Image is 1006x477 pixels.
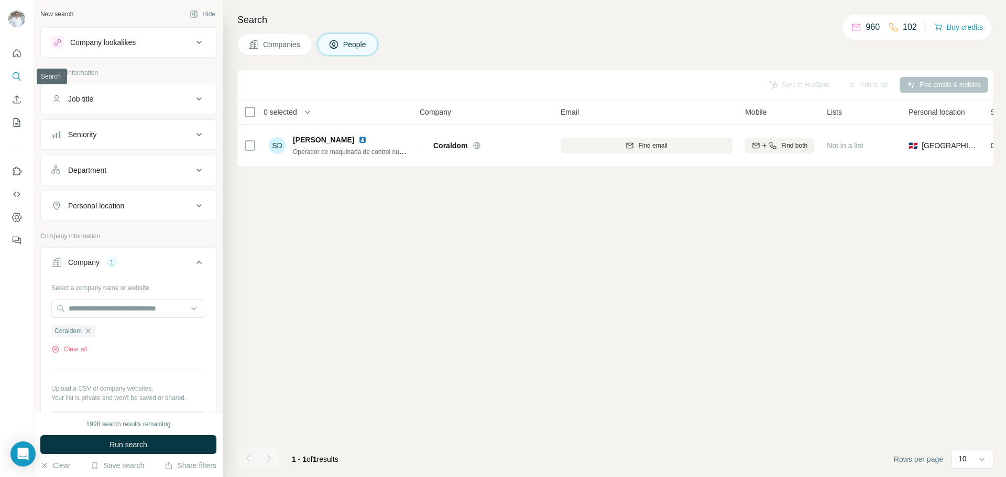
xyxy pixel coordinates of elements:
[745,107,767,117] span: Mobile
[41,86,216,112] button: Job title
[745,138,814,153] button: Find both
[40,460,70,471] button: Clear
[91,460,144,471] button: Save search
[292,455,338,463] span: results
[293,135,354,145] span: [PERSON_NAME]
[827,107,842,117] span: Lists
[165,460,216,471] button: Share filters
[51,411,205,430] button: Upload a list of companies
[110,439,147,450] span: Run search
[8,185,25,204] button: Use Surfe API
[264,107,297,117] span: 0 selected
[922,140,978,151] span: [GEOGRAPHIC_DATA]
[8,162,25,181] button: Use Surfe on LinkedIn
[561,138,732,153] button: Find email
[106,258,118,267] div: 1
[293,147,461,156] span: Operador de maquinaria de control numérico computerizado
[934,20,983,35] button: Buy credits
[8,113,25,132] button: My lists
[433,140,467,151] span: Coraldom
[41,30,216,55] button: Company lookalikes
[8,67,25,86] button: Search
[561,107,579,117] span: Email
[307,455,313,463] span: of
[41,193,216,218] button: Personal location
[10,441,36,467] div: Open Intercom Messenger
[420,107,451,117] span: Company
[8,10,25,27] img: Avatar
[40,9,73,19] div: New search
[827,141,863,150] span: Not in a list
[51,384,205,393] p: Upload a CSV of company websites.
[41,158,216,183] button: Department
[903,21,917,34] p: 102
[41,122,216,147] button: Seniority
[313,455,317,463] span: 1
[909,107,965,117] span: Personal location
[866,21,880,34] p: 960
[68,94,93,104] div: Job title
[292,455,307,463] span: 1 - 1
[358,136,367,144] img: LinkedIn logo
[182,6,223,22] button: Hide
[54,326,82,336] span: Coraldom
[894,454,943,464] span: Rows per page
[909,140,917,151] span: 🇩🇴
[781,141,807,150] span: Find both
[68,165,106,175] div: Department
[8,208,25,227] button: Dashboard
[8,44,25,63] button: Quick start
[86,419,171,429] div: 1998 search results remaining
[41,250,216,279] button: Company1
[40,435,216,454] button: Run search
[343,39,367,50] span: People
[40,231,216,241] p: Company information
[51,393,205,403] p: Your list is private and won't be saved or shared.
[958,453,967,464] p: 10
[8,90,25,109] button: Enrich CSV
[237,13,993,27] h4: Search
[68,257,100,268] div: Company
[8,231,25,250] button: Feedback
[420,145,428,146] img: Logo of Coraldom
[51,279,205,293] div: Select a company name or website
[51,345,87,354] button: Clear all
[269,137,286,154] div: SD
[638,141,667,150] span: Find email
[263,39,301,50] span: Companies
[68,201,124,211] div: Personal location
[68,129,96,140] div: Seniority
[40,68,216,77] p: Personal information
[70,37,136,48] div: Company lookalikes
